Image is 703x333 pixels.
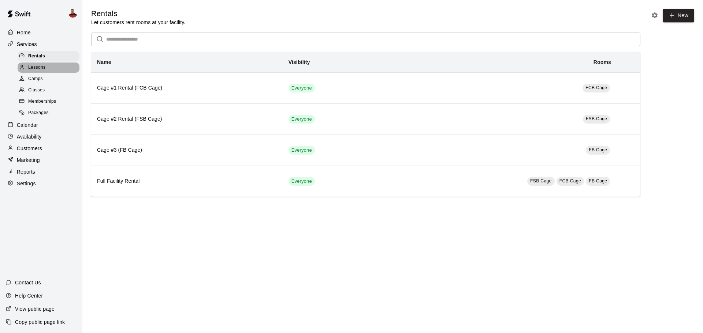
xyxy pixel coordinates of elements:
a: New [663,9,694,22]
span: FSB Cage [586,116,607,121]
p: Help Center [15,292,43,299]
p: Marketing [17,156,40,164]
b: Rooms [594,59,611,65]
span: Rentals [28,53,45,60]
a: Services [6,39,77,50]
h6: Cage #2 Rental (FSB Cage) [97,115,277,123]
span: Lessons [28,64,46,71]
a: Classes [18,85,82,96]
h6: Full Facility Rental [97,177,277,185]
div: Packages [18,108,79,118]
a: Settings [6,178,77,189]
span: FB Cage [589,178,607,183]
button: Rental settings [649,10,660,21]
div: Ryan Nail [67,6,82,20]
b: Name [97,59,111,65]
a: Marketing [6,155,77,166]
span: Camps [28,75,43,83]
a: Camps [18,73,82,85]
a: Lessons [18,62,82,73]
p: Home [17,29,31,36]
span: Everyone [289,116,315,123]
div: Memberships [18,97,79,107]
p: Copy public page link [15,318,65,326]
span: Everyone [289,147,315,154]
p: Services [17,41,37,48]
div: Rentals [18,51,79,61]
span: Everyone [289,85,315,92]
div: This service is visible to all of your customers [289,115,315,124]
h5: Rentals [91,9,185,19]
span: Classes [28,87,45,94]
div: This service is visible to all of your customers [289,84,315,92]
a: Customers [6,143,77,154]
a: Availability [6,131,77,142]
span: FCB Cage [559,178,581,183]
p: Reports [17,168,35,175]
div: Lessons [18,63,79,73]
p: Contact Us [15,279,41,286]
h6: Cage #1 Rental (FCB Cage) [97,84,277,92]
span: FCB Cage [585,85,607,90]
div: This service is visible to all of your customers [289,177,315,186]
p: Settings [17,180,36,187]
b: Visibility [289,59,310,65]
span: Memberships [28,98,56,105]
a: Calendar [6,120,77,130]
div: This service is visible to all of your customers [289,146,315,155]
p: Customers [17,145,42,152]
p: Let customers rent rooms at your facility. [91,19,185,26]
a: Rentals [18,50,82,62]
span: FB Cage [589,147,607,152]
div: Classes [18,85,79,95]
p: Availability [17,133,42,140]
table: simple table [91,52,640,197]
span: FSB Cage [530,178,552,183]
p: View public page [15,305,55,313]
a: Home [6,27,77,38]
a: Memberships [18,96,82,107]
div: Camps [18,74,79,84]
p: Calendar [17,121,38,129]
span: Packages [28,109,49,117]
a: Reports [6,166,77,177]
h6: Cage #3 (FB Cage) [97,146,277,154]
a: Packages [18,107,82,119]
span: Everyone [289,178,315,185]
img: Ryan Nail [68,9,77,18]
